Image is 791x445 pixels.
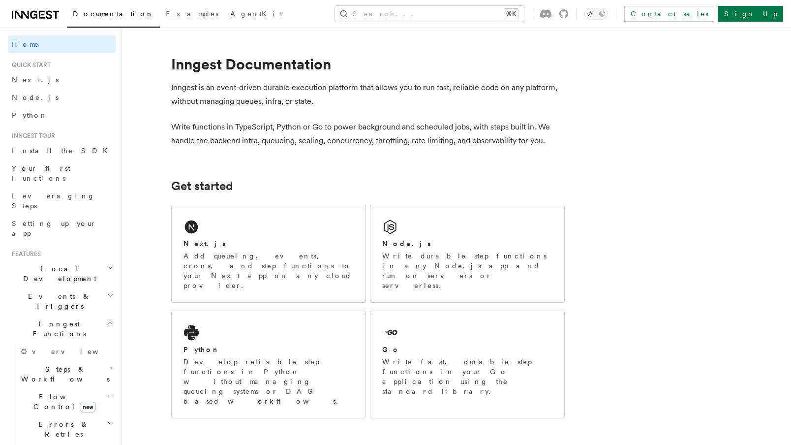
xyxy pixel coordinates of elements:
[17,392,108,412] span: Flow Control
[504,9,518,19] kbd: ⌘K
[171,81,565,108] p: Inngest is an event-driven durable execution platform that allows you to run fast, reliable code ...
[17,388,116,415] button: Flow Controlnew
[8,291,107,311] span: Events & Triggers
[183,239,226,249] h2: Next.js
[171,311,366,418] a: PythonDevelop reliable step functions in Python without managing queueing systems or DAG based wo...
[8,132,55,140] span: Inngest tour
[160,3,224,27] a: Examples
[171,205,366,303] a: Next.jsAdd queueing, events, crons, and step functions to your Next app on any cloud provider.
[183,357,354,406] p: Develop reliable step functions in Python without managing queueing systems or DAG based workflows.
[382,251,552,290] p: Write durable step functions in any Node.js app and run on servers or serverless.
[12,164,70,182] span: Your first Functions
[8,159,116,187] a: Your first Functions
[17,343,116,360] a: Overview
[67,3,160,28] a: Documentation
[12,220,96,237] span: Setting up your app
[8,89,116,106] a: Node.js
[382,357,552,396] p: Write fast, durable step functions in your Go application using the standard library.
[17,419,107,439] span: Errors & Retries
[17,364,110,384] span: Steps & Workflows
[718,6,783,22] a: Sign Up
[8,250,41,258] span: Features
[382,239,431,249] h2: Node.js
[12,147,114,155] span: Install the SDK
[8,71,116,89] a: Next.js
[17,360,116,388] button: Steps & Workflows
[8,260,116,287] button: Local Development
[230,10,282,18] span: AgentKit
[12,111,48,119] span: Python
[382,345,400,354] h2: Go
[12,76,59,84] span: Next.js
[8,287,116,315] button: Events & Triggers
[8,264,107,284] span: Local Development
[21,348,122,355] span: Overview
[73,10,154,18] span: Documentation
[12,192,95,210] span: Leveraging Steps
[8,106,116,124] a: Python
[17,415,116,443] button: Errors & Retries
[370,311,565,418] a: GoWrite fast, durable step functions in your Go application using the standard library.
[8,187,116,215] a: Leveraging Steps
[80,402,96,413] span: new
[8,215,116,242] a: Setting up your app
[183,345,220,354] h2: Python
[224,3,288,27] a: AgentKit
[171,55,565,73] h1: Inngest Documentation
[8,61,51,69] span: Quick start
[584,8,608,20] button: Toggle dark mode
[8,319,106,339] span: Inngest Functions
[8,315,116,343] button: Inngest Functions
[183,251,354,290] p: Add queueing, events, crons, and step functions to your Next app on any cloud provider.
[8,35,116,53] a: Home
[8,142,116,159] a: Install the SDK
[624,6,714,22] a: Contact sales
[171,179,233,193] a: Get started
[12,39,39,49] span: Home
[12,94,59,101] span: Node.js
[171,120,565,148] p: Write functions in TypeScript, Python or Go to power background and scheduled jobs, with steps bu...
[166,10,218,18] span: Examples
[370,205,565,303] a: Node.jsWrite durable step functions in any Node.js app and run on servers or serverless.
[335,6,524,22] button: Search...⌘K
